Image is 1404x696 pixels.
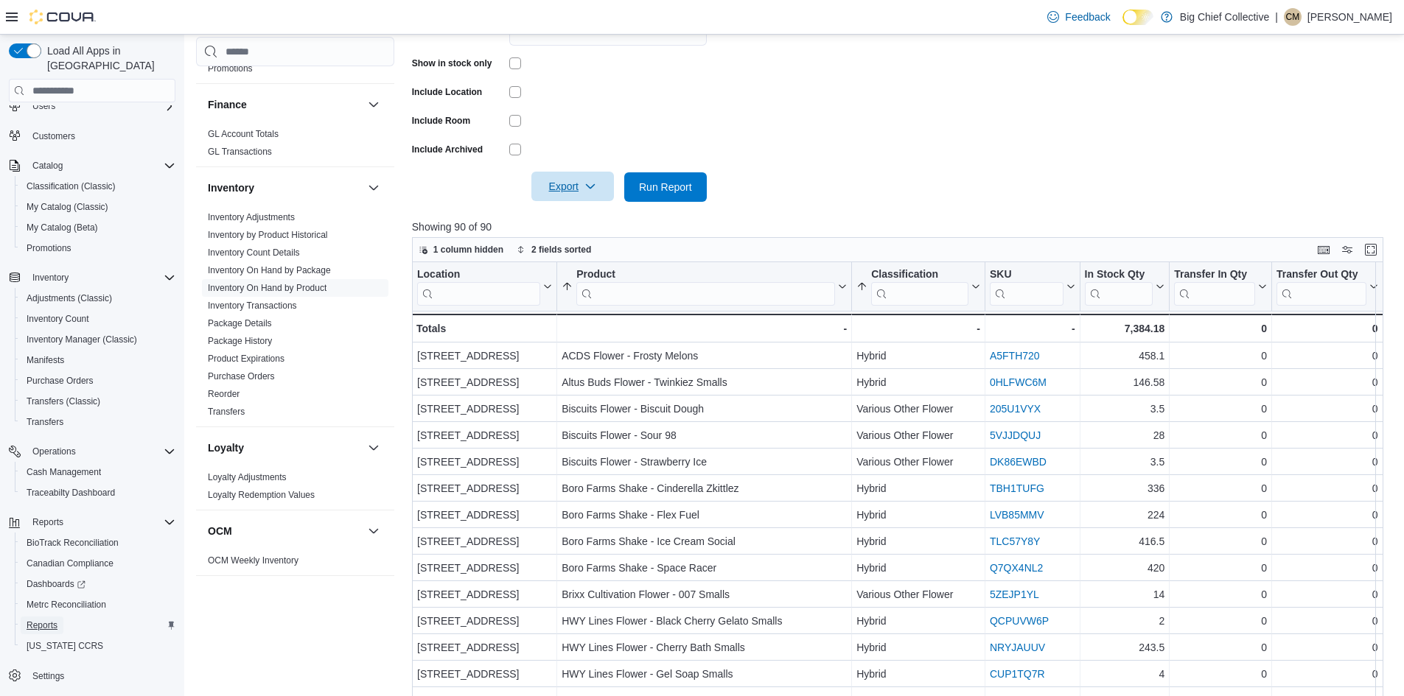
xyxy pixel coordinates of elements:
[27,127,175,145] span: Customers
[208,129,279,139] a: GL Account Totals
[531,172,614,201] button: Export
[1084,426,1164,444] div: 28
[990,509,1044,521] a: LVB85MMV
[21,310,175,328] span: Inventory Count
[1174,268,1255,282] div: Transfer In Qty
[208,283,326,293] a: Inventory On Hand by Product
[990,320,1075,337] div: -
[21,310,95,328] a: Inventory Count
[208,147,272,157] a: GL Transactions
[196,208,394,426] div: Inventory
[1084,532,1164,550] div: 416.5
[1084,479,1164,497] div: 336
[412,219,1394,234] p: Showing 90 of 90
[3,125,181,147] button: Customers
[990,562,1043,574] a: Q7QX4NL2
[417,373,552,391] div: [STREET_ADDRESS]
[1122,25,1123,26] span: Dark Mode
[21,351,70,369] a: Manifests
[1276,426,1377,444] div: 0
[416,320,552,337] div: Totals
[1286,8,1300,26] span: CM
[990,376,1047,388] a: 0HLFWC6M
[562,268,847,306] button: Product
[990,482,1044,494] a: TBH1TUFG
[27,269,74,287] button: Inventory
[1084,559,1164,577] div: 420
[562,586,847,603] div: Brixx Cultivation Flower - 007 Smalls
[15,636,181,656] button: [US_STATE] CCRS
[32,130,75,142] span: Customers
[208,440,362,455] button: Loyalty
[1174,426,1267,444] div: 0
[412,115,470,127] label: Include Room
[856,586,980,603] div: Various Other Flower
[208,180,362,195] button: Inventory
[1084,612,1164,630] div: 2
[1122,10,1153,25] input: Dark Mode
[1084,586,1164,603] div: 14
[21,393,106,410] a: Transfers (Classic)
[27,537,119,549] span: BioTrack Reconciliation
[27,157,175,175] span: Catalog
[21,555,175,572] span: Canadian Compliance
[15,370,181,391] button: Purchase Orders
[3,665,181,686] button: Settings
[365,179,383,197] button: Inventory
[562,612,847,630] div: HWY Lines Flower - Black Cherry Gelato Smalls
[1174,373,1267,391] div: 0
[15,553,181,574] button: Canadian Compliance
[27,97,175,115] span: Users
[32,446,76,457] span: Operations
[1362,241,1380,259] button: Enter fullscreen
[21,198,114,216] a: My Catalog (Classic)
[196,552,394,575] div: OCM
[21,177,175,195] span: Classification (Classic)
[412,57,492,69] label: Show in stock only
[417,268,552,306] button: Location
[1276,586,1377,603] div: 0
[1276,347,1377,365] div: 0
[21,596,175,614] span: Metrc Reconciliation
[990,456,1047,468] a: DK86EWBD
[21,289,175,307] span: Adjustments (Classic)
[27,416,63,428] span: Transfers
[856,559,980,577] div: Hybrid
[1276,373,1377,391] div: 0
[365,522,383,540] button: OCM
[856,453,980,471] div: Various Other Flower
[412,86,482,98] label: Include Location
[562,532,847,550] div: Boro Farms Shake - Ice Cream Social
[1174,347,1267,365] div: 0
[1276,612,1377,630] div: 0
[15,238,181,259] button: Promotions
[990,268,1064,282] div: SKU
[208,490,315,500] a: Loyalty Redemption Values
[1180,8,1269,26] p: Big Chief Collective
[208,555,298,566] span: OCM Weekly Inventory
[365,439,383,457] button: Loyalty
[21,575,175,593] span: Dashboards
[208,264,331,276] span: Inventory On Hand by Package
[15,532,181,553] button: BioTrack Reconciliation
[208,180,254,195] h3: Inventory
[15,594,181,615] button: Metrc Reconciliation
[15,350,181,370] button: Manifests
[433,244,503,256] span: 1 column hidden
[208,489,315,501] span: Loyalty Redemption Values
[1276,268,1366,306] div: Transfer Out Qty
[21,239,175,257] span: Promotions
[562,373,847,391] div: Altus Buds Flower - Twinkiez Smalls
[417,586,552,603] div: [STREET_ADDRESS]
[27,354,64,366] span: Manifests
[856,268,980,306] button: Classification
[21,413,69,431] a: Transfers
[27,599,106,611] span: Metrc Reconciliation
[1084,453,1164,471] div: 3.5
[21,372,99,390] a: Purchase Orders
[29,10,96,24] img: Cova
[856,612,980,630] div: Hybrid
[856,479,980,497] div: Hybrid
[21,331,175,348] span: Inventory Manager (Classic)
[562,479,847,497] div: Boro Farms Shake - Cinderella Zkittlez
